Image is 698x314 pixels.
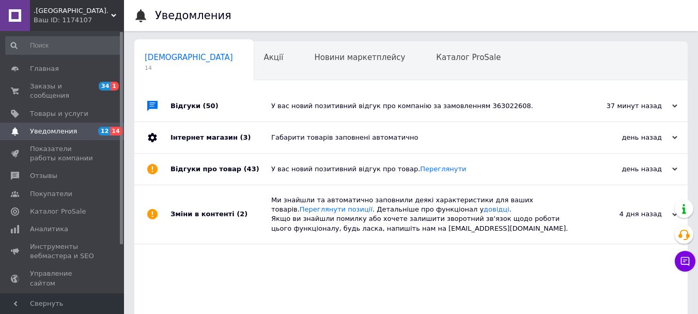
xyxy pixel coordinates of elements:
[145,64,233,72] span: 14
[110,127,122,136] span: 14
[30,242,96,261] span: Инструменты вебмастера и SEO
[34,6,111,16] span: .ГАРДЕРОБ.
[271,101,574,111] div: У вас новий позитивний відгук про компанію за замовленням 363022608.
[271,133,574,142] div: Габарити товарів заповнені автоматично
[30,127,77,136] span: Уведомления
[240,133,251,141] span: (3)
[30,64,59,73] span: Главная
[264,53,284,62] span: Акції
[271,196,574,233] div: Ми знайшли та автоматично заповнили деякі характеристики для ваших товарів. . Детальніше про функ...
[244,165,259,173] span: (43)
[300,205,373,213] a: Переглянути позиції
[5,36,122,55] input: Поиск
[170,185,271,244] div: Зміни в контенті
[314,53,405,62] span: Новини маркетплейсу
[170,122,271,153] div: Інтернет магазин
[203,102,219,110] span: (50)
[30,144,96,163] span: Показатели работы компании
[30,189,72,199] span: Покупатели
[30,171,57,181] span: Отзывы
[484,205,509,213] a: довідці
[30,109,88,118] span: Товары и услуги
[99,82,111,91] span: 34
[111,82,119,91] span: 1
[145,53,233,62] span: [DEMOGRAPHIC_DATA]
[170,91,271,122] div: Відгуки
[574,133,677,142] div: день назад
[170,154,271,185] div: Відгуки про товар
[574,210,677,219] div: 4 дня назад
[271,165,574,174] div: У вас новий позитивний відгук про товар.
[30,225,68,234] span: Аналитика
[30,82,96,100] span: Заказы и сообщения
[30,207,86,216] span: Каталог ProSale
[34,16,124,25] div: Ваш ID: 1174107
[30,269,96,288] span: Управление сайтом
[155,9,231,22] h1: Уведомления
[436,53,501,62] span: Каталог ProSale
[574,101,677,111] div: 37 минут назад
[420,165,466,173] a: Переглянути
[574,165,677,174] div: день назад
[675,251,695,272] button: Чат с покупателем
[237,210,247,218] span: (2)
[98,127,110,136] span: 12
